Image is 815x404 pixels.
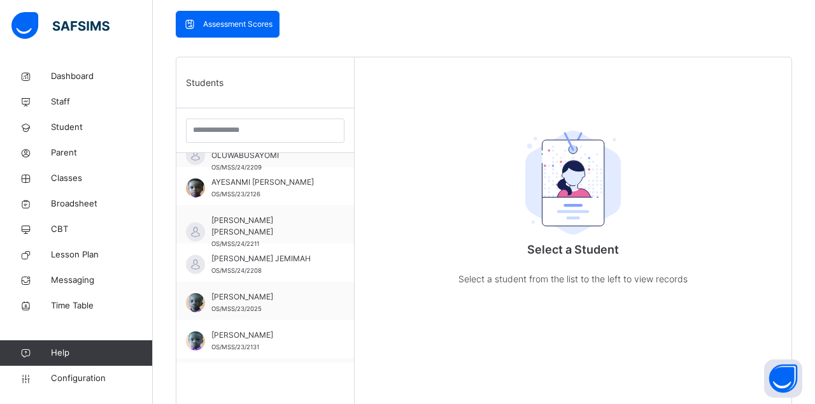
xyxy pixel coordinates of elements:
[458,271,688,287] p: Select a student from the list to the left to view records
[211,191,260,198] span: OS/MSS/23/2126
[51,299,153,312] span: Time Table
[211,215,325,238] span: [PERSON_NAME] [PERSON_NAME]
[186,255,205,274] img: default.svg
[764,359,802,398] button: Open asap
[211,177,325,188] span: AYESANMI [PERSON_NAME]
[458,241,688,258] p: Select a Student
[51,96,153,108] span: Staff
[186,178,205,198] img: OS_MSS_23_2126.png
[186,146,205,165] img: default.svg
[186,76,223,89] span: Students
[51,172,153,185] span: Classes
[203,18,273,30] span: Assessment Scores
[186,293,205,312] img: OS_MSS_23_2025.png
[525,131,621,235] img: student.207b5acb3037b72b59086e8b1a17b1d0.svg
[211,267,262,274] span: OS/MSS/24/2208
[211,329,325,341] span: [PERSON_NAME]
[51,249,153,261] span: Lesson Plan
[211,305,262,312] span: OS/MSS/23/2025
[51,347,152,359] span: Help
[211,343,259,350] span: OS/MSS/23/2131
[211,253,325,264] span: [PERSON_NAME] JEMIMAH
[186,331,205,350] img: OS_MSS_23_2131.png
[51,147,153,159] span: Parent
[51,198,153,210] span: Broadsheet
[51,223,153,236] span: CBT
[51,372,152,385] span: Configuration
[458,98,688,124] div: Select a Student
[11,12,110,39] img: safsims
[51,121,153,134] span: Student
[51,274,153,287] span: Messaging
[211,291,325,303] span: [PERSON_NAME]
[211,240,259,247] span: OS/MSS/24/2211
[211,164,262,171] span: OS/MSS/24/2209
[186,222,205,242] img: default.svg
[51,70,153,83] span: Dashboard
